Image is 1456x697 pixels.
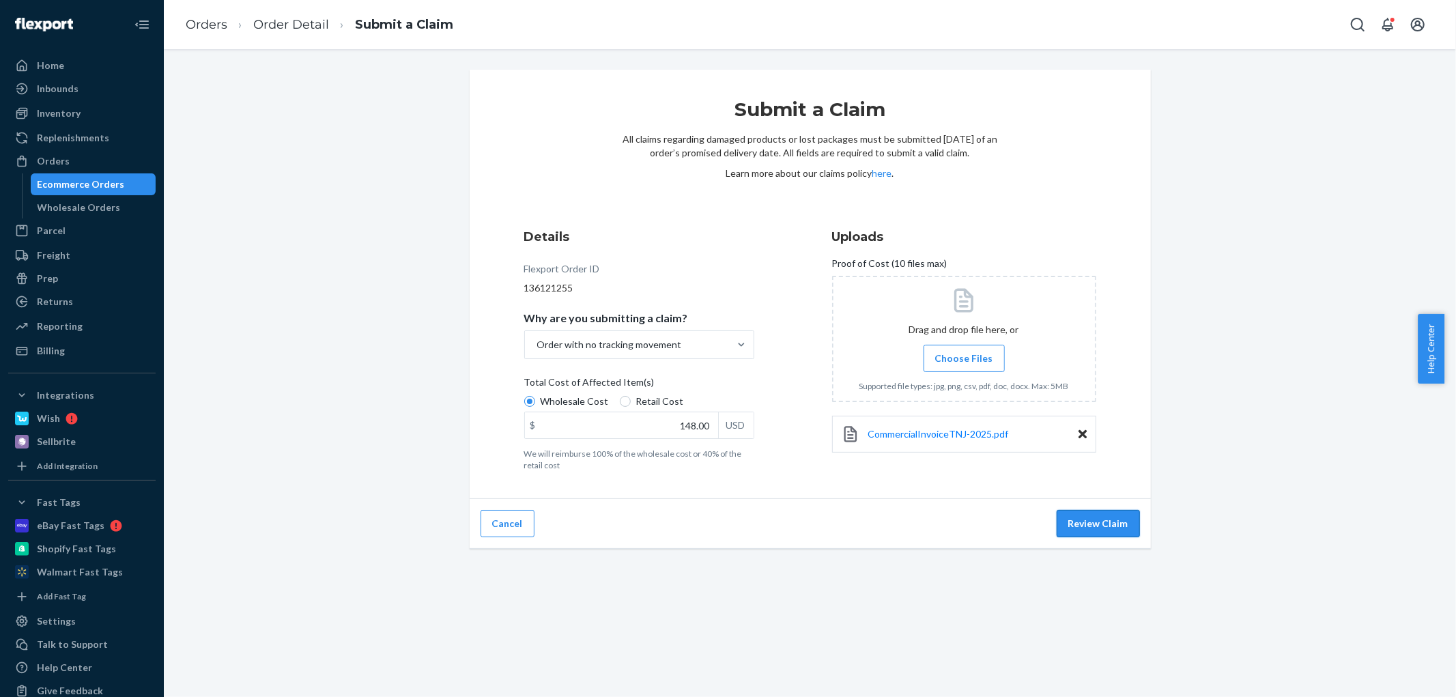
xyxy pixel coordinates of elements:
[8,384,156,406] button: Integrations
[37,154,70,168] div: Orders
[868,428,1009,440] span: CommercialInvoiceTNJ-2025.pdf
[832,257,947,276] span: Proof of Cost (10 files max)
[128,11,156,38] button: Close Navigation
[1404,11,1431,38] button: Open account menu
[37,224,66,238] div: Parcel
[8,492,156,513] button: Fast Tags
[37,295,73,309] div: Returns
[31,173,156,195] a: Ecommerce Orders
[8,408,156,429] a: Wish
[718,412,754,438] div: USD
[37,460,98,472] div: Add Integration
[8,291,156,313] a: Returns
[524,281,754,295] div: 136121255
[253,17,329,32] a: Order Detail
[37,661,92,674] div: Help Center
[37,519,104,532] div: eBay Fast Tags
[37,82,78,96] div: Inbounds
[186,17,227,32] a: Orders
[8,220,156,242] a: Parcel
[524,448,754,471] p: We will reimburse 100% of the wholesale cost or 40% of the retail cost
[37,272,58,285] div: Prep
[37,591,86,602] div: Add Fast Tag
[37,319,83,333] div: Reporting
[8,150,156,172] a: Orders
[8,102,156,124] a: Inventory
[623,97,998,132] h1: Submit a Claim
[1057,510,1140,537] button: Review Claim
[8,244,156,266] a: Freight
[38,201,121,214] div: Wholesale Orders
[832,228,1096,246] h3: Uploads
[1418,314,1444,384] button: Help Center
[37,565,123,579] div: Walmart Fast Tags
[525,412,718,438] input: $USD
[37,496,81,509] div: Fast Tags
[37,388,94,402] div: Integrations
[8,610,156,632] a: Settings
[623,132,998,160] p: All claims regarding damaged products or lost packages must be submitted [DATE] of an order’s pro...
[872,167,892,179] a: here
[37,106,81,120] div: Inventory
[8,515,156,537] a: eBay Fast Tags
[37,412,60,425] div: Wish
[37,344,65,358] div: Billing
[524,396,535,407] input: Wholesale Cost
[37,435,76,449] div: Sellbrite
[8,127,156,149] a: Replenishments
[636,395,684,408] span: Retail Cost
[524,228,754,246] h3: Details
[524,375,655,395] span: Total Cost of Affected Item(s)
[37,131,109,145] div: Replenishments
[8,55,156,76] a: Home
[355,17,453,32] a: Submit a Claim
[8,588,156,605] a: Add Fast Tag
[8,538,156,560] a: Shopify Fast Tags
[525,412,541,438] div: $
[38,177,125,191] div: Ecommerce Orders
[537,338,682,352] div: Order with no tracking movement
[524,262,600,281] div: Flexport Order ID
[8,268,156,289] a: Prep
[8,315,156,337] a: Reporting
[1374,11,1401,38] button: Open notifications
[37,638,108,651] div: Talk to Support
[15,18,73,31] img: Flexport logo
[8,431,156,453] a: Sellbrite
[8,340,156,362] a: Billing
[1344,11,1371,38] button: Open Search Box
[8,561,156,583] a: Walmart Fast Tags
[935,352,993,365] span: Choose Files
[620,396,631,407] input: Retail Cost
[37,614,76,628] div: Settings
[868,427,1009,441] a: CommercialInvoiceTNJ-2025.pdf
[524,311,688,325] p: Why are you submitting a claim?
[37,59,64,72] div: Home
[37,248,70,262] div: Freight
[623,167,998,180] p: Learn more about our claims policy .
[8,458,156,474] a: Add Integration
[175,5,464,45] ol: breadcrumbs
[37,542,116,556] div: Shopify Fast Tags
[31,197,156,218] a: Wholesale Orders
[8,657,156,679] a: Help Center
[481,510,534,537] button: Cancel
[8,634,156,655] a: Talk to Support
[541,395,609,408] span: Wholesale Cost
[8,78,156,100] a: Inbounds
